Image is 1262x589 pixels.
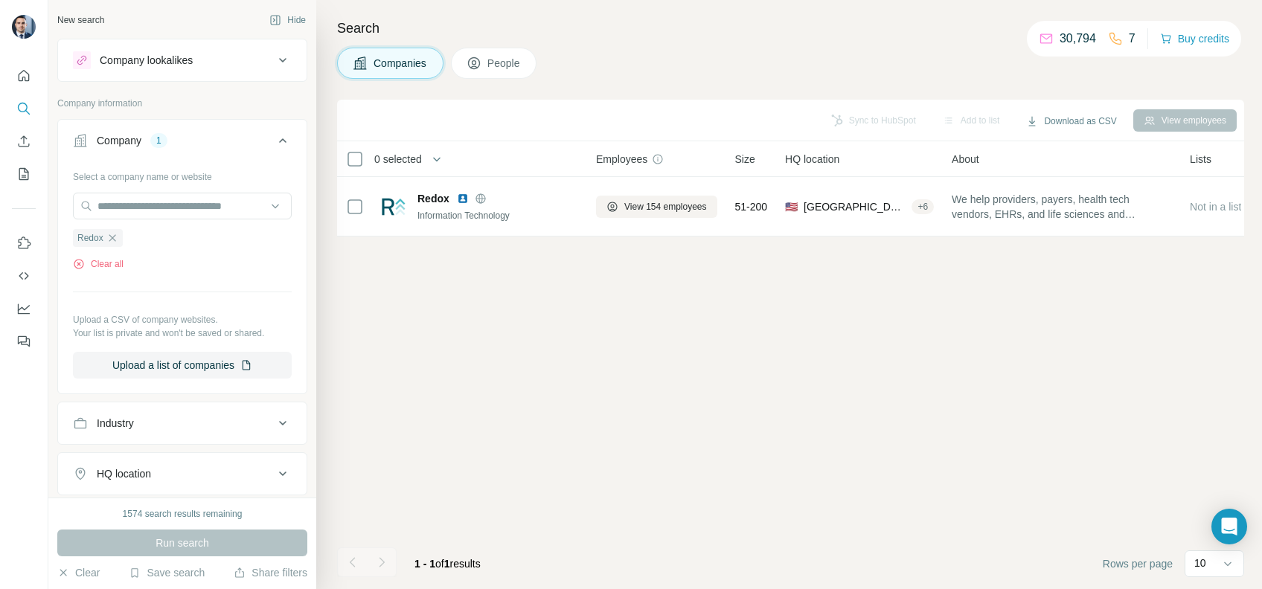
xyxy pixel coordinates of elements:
div: Company [97,133,141,148]
button: Share filters [234,565,307,580]
div: HQ location [97,466,151,481]
span: Employees [596,152,647,167]
span: Redox [417,191,449,206]
p: 30,794 [1060,30,1096,48]
span: 0 selected [374,152,422,167]
button: Clear all [73,257,124,271]
button: Use Surfe on LinkedIn [12,230,36,257]
span: HQ location [785,152,839,167]
span: Rows per page [1103,556,1173,571]
div: 1574 search results remaining [123,507,243,521]
div: New search [57,13,104,27]
span: [GEOGRAPHIC_DATA], [US_STATE] [804,199,906,214]
button: Company1 [58,123,307,164]
img: Avatar [12,15,36,39]
button: Enrich CSV [12,128,36,155]
img: LinkedIn logo [457,193,469,205]
button: Quick start [12,62,36,89]
div: Company lookalikes [100,53,193,68]
span: Companies [374,56,428,71]
span: We help providers, payers, health tech vendors, EHRs, and life sciences and pharmaceutical compan... [952,192,1172,222]
button: Industry [58,405,307,441]
span: Size [735,152,755,167]
button: Upload a list of companies [73,352,292,379]
div: Open Intercom Messenger [1211,509,1247,544]
button: Download as CSV [1016,110,1127,132]
div: Select a company name or website [73,164,292,184]
span: Lists [1190,152,1211,167]
span: People [487,56,522,71]
div: + 6 [912,200,934,213]
button: HQ location [58,456,307,492]
span: 51-200 [735,199,768,214]
button: Search [12,95,36,122]
button: View 154 employees [596,196,717,218]
span: 🇺🇸 [785,199,798,214]
p: 7 [1129,30,1136,48]
span: About [952,152,979,167]
button: Feedback [12,328,36,355]
span: Not in a list [1190,201,1241,213]
p: Your list is private and won't be saved or shared. [73,326,292,340]
button: Hide [259,9,316,31]
button: Clear [57,565,100,580]
button: Save search [129,565,205,580]
img: Logo of Redox [382,195,406,219]
p: Company information [57,97,307,110]
span: of [435,558,444,570]
span: 1 [444,558,450,570]
h4: Search [337,18,1244,39]
button: My lists [12,161,36,187]
span: results [414,558,481,570]
div: 1 [150,134,167,147]
span: 1 - 1 [414,558,435,570]
div: Industry [97,416,134,431]
p: Upload a CSV of company websites. [73,313,292,326]
button: Use Surfe API [12,263,36,289]
span: View 154 employees [624,200,707,213]
button: Company lookalikes [58,42,307,78]
span: Redox [77,231,103,245]
button: Dashboard [12,295,36,322]
div: Information Technology [417,209,578,222]
button: Buy credits [1160,28,1229,49]
p: 10 [1194,556,1206,570]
